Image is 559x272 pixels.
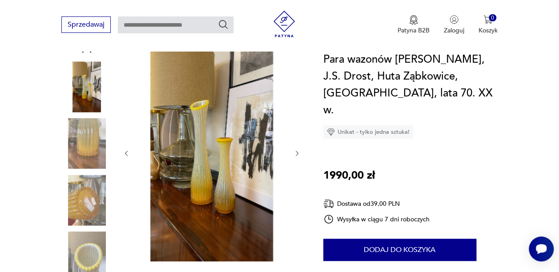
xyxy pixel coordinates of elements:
img: Ikona medalu [409,15,418,25]
p: 1990,00 zł [323,167,375,184]
img: Zdjęcie produktu Para wazonów Trąbka, J.S. Drost, Huta Ząbkowice, Polska, lata 70. XX w. [61,118,112,169]
img: Patyna - sklep z meblami i dekoracjami vintage [271,11,298,37]
img: Ikona koszyka [483,15,492,24]
img: Ikona diamentu [327,128,335,136]
button: 0Koszyk [479,15,498,35]
p: Zaloguj [444,26,464,35]
button: Dodaj do koszyka [323,239,476,261]
button: Sprzedawaj [61,16,111,33]
button: Zaloguj [444,15,464,35]
h1: Para wazonów [PERSON_NAME], J.S. Drost, Huta Ząbkowice, [GEOGRAPHIC_DATA], lata 70. XX w. [323,51,498,119]
iframe: Smartsupp widget button [529,236,554,261]
div: Unikat - tylko jedna sztuka! [323,125,413,139]
img: Ikonka użytkownika [450,15,458,24]
p: Patyna B2B [398,26,430,35]
div: 0 [489,14,496,22]
p: Koszyk [479,26,498,35]
a: Ikona medaluPatyna B2B [398,15,430,35]
img: Zdjęcie produktu Para wazonów Trąbka, J.S. Drost, Huta Ząbkowice, Polska, lata 70. XX w. [61,61,112,112]
img: Zdjęcie produktu Para wazonów Trąbka, J.S. Drost, Huta Ząbkowice, Polska, lata 70. XX w. [61,175,112,225]
button: Szukaj [218,19,229,30]
img: Ikona dostawy [323,198,334,209]
button: Patyna B2B [398,15,430,35]
div: Wysyłka w ciągu 7 dni roboczych [323,214,430,224]
div: Dostawa od 39,00 PLN [323,198,430,209]
img: Zdjęcie produktu Para wazonów Trąbka, J.S. Drost, Huta Ząbkowice, Polska, lata 70. XX w. [139,44,285,261]
a: Sprzedawaj [61,22,111,28]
